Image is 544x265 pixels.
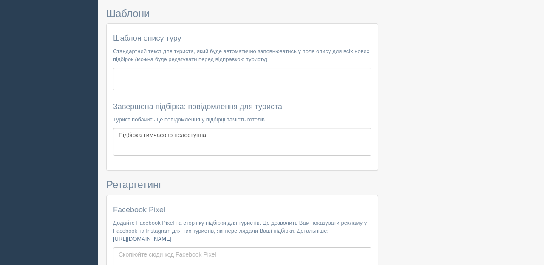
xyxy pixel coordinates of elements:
h3: Ретаргетинг [106,179,378,190]
p: Додайте Facebook Pixel на сторінку підбірки для туристів. Це дозволить Вам показувати рекламу у F... [113,219,371,243]
p: Турист побачить це повідомлення у підбірці замість готелів [113,116,371,124]
textarea: Підбірка тимчасово недоступна [113,128,371,156]
p: Стандартний текст для туриста, який буде автоматично заповнюватись у поле опису для всіх нових пі... [113,47,371,63]
h4: Facebook Pixel [113,206,371,214]
h3: Шаблони [106,8,378,19]
h4: Шаблон опису туру [113,34,371,43]
h4: Завершена підбірка: повідомлення для туриста [113,103,371,111]
a: [URL][DOMAIN_NAME] [113,236,171,242]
